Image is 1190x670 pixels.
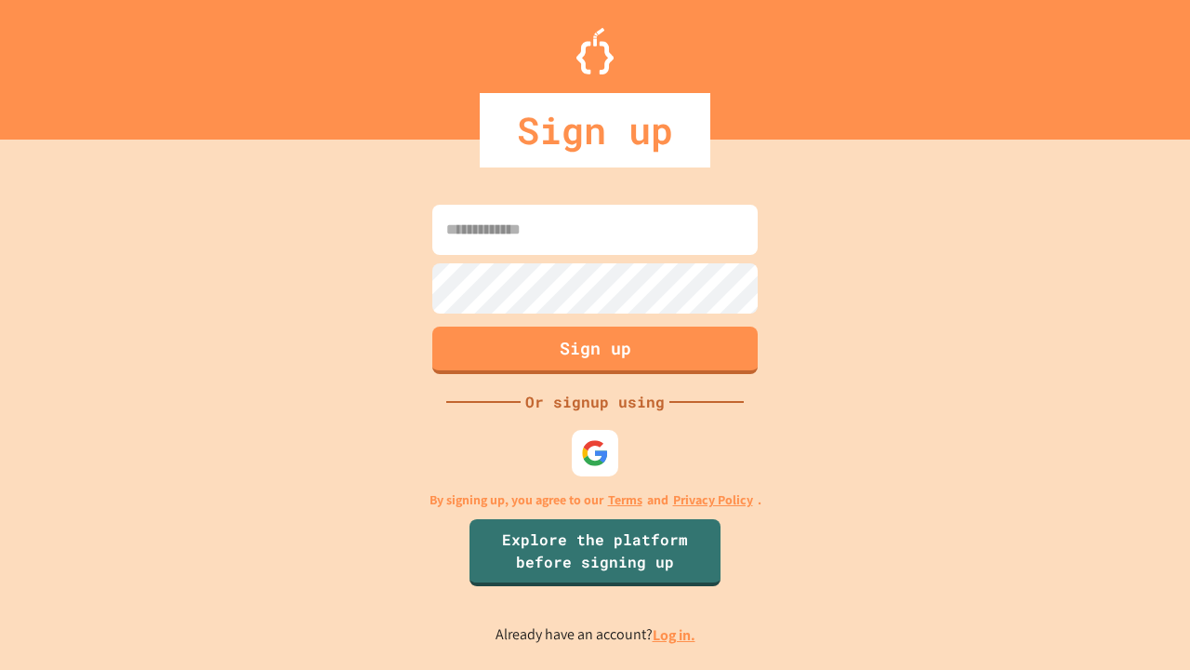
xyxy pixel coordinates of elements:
[581,439,609,467] img: google-icon.svg
[608,490,642,510] a: Terms
[576,28,614,74] img: Logo.svg
[430,490,761,510] p: By signing up, you agree to our and .
[653,625,695,645] a: Log in.
[480,93,710,167] div: Sign up
[496,623,695,647] p: Already have an account?
[432,327,758,374] button: Sign up
[673,490,753,510] a: Privacy Policy
[469,519,721,586] a: Explore the platform before signing up
[521,391,669,413] div: Or signup using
